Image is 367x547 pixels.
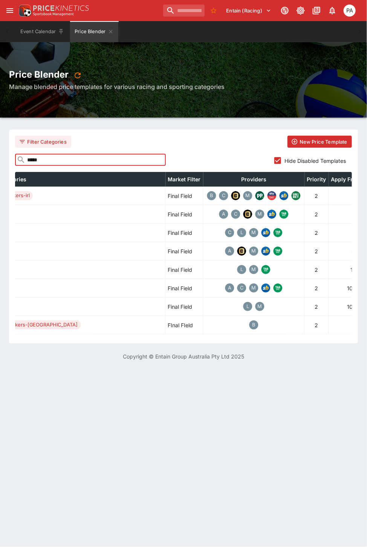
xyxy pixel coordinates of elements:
[255,210,265,219] div: margin_decay
[222,5,276,17] button: Select Tenant
[166,205,203,224] td: Final Field
[166,316,203,334] td: FInal FIeld
[341,2,358,19] button: Peter Addley
[305,172,329,187] th: Priority
[33,12,74,16] img: Sportsbook Management
[243,302,252,311] div: ladbrokes
[255,191,265,200] div: paddypower
[208,5,220,17] button: No Bookmarks
[268,191,277,200] div: skybet
[237,247,246,256] img: colossalbet.png
[231,191,240,200] div: colossalbet
[225,247,234,256] div: apollo_new
[344,5,356,17] div: Peter Addley
[225,283,234,293] div: apollo_new
[274,228,283,237] img: victab.png
[231,210,240,219] div: chrysos_pk
[274,247,283,256] img: victab.png
[237,247,246,256] div: colossalbet
[274,283,283,293] div: tab_vic_fixed
[237,228,246,237] div: ladbrokes
[163,5,205,17] input: search
[268,191,277,200] img: skybet.png
[268,210,277,219] img: sportsbet.png
[280,191,289,200] img: sportsbet.png
[166,242,203,260] td: Final Field
[9,69,358,82] h2: Price Blender
[274,247,283,256] div: tab_vic_fixed
[3,4,17,17] button: open drawer
[219,191,228,200] div: chrysos_pk
[261,265,271,274] div: tab_vic_fixed
[243,210,252,219] div: colossalbet
[166,297,203,316] td: Final Field
[166,172,203,187] th: Market Filter
[280,210,289,219] div: tab_vic_fixed
[71,69,84,82] button: refresh
[280,191,289,200] div: sportsbet
[16,21,69,42] button: Event Calendar
[249,320,258,329] div: betmakers_feed
[261,228,271,237] img: sportsbet.png
[207,191,216,200] div: betmakers_feed
[268,210,277,219] div: sportsbet
[261,247,271,256] div: sportsbet
[261,283,271,293] img: sportsbet.png
[274,283,283,293] img: victab.png
[249,265,258,274] div: margin_decay
[305,187,329,205] td: 2
[249,283,258,293] div: margin_decay
[166,224,203,242] td: Final Field
[274,228,283,237] div: tab_vic_fixed
[237,265,246,274] div: ladbrokes
[284,157,346,165] span: Hide Disabled Templates
[237,283,246,293] div: custom
[203,172,305,187] th: Providers
[255,302,265,311] div: margin_decay
[166,279,203,297] td: Final Field
[305,260,329,279] td: 2
[15,136,71,148] button: Filter Categories
[305,297,329,316] td: 2
[261,228,271,237] div: sportsbet
[70,21,118,42] button: Price Blender
[243,191,252,200] div: margin_decay
[9,82,358,91] h6: Manage blended price templates for various racing and sporting categories
[280,210,289,219] img: victab.png
[17,3,32,18] img: PriceKinetics Logo
[305,242,329,260] td: 2
[249,247,258,256] div: margin_decay
[219,210,228,219] div: apollo_new
[243,210,252,219] img: colossalbet.png
[225,228,234,237] div: chrysos_pk
[261,283,271,293] div: sportsbet
[305,316,329,334] td: 2
[292,191,301,200] div: unibet
[261,265,271,274] img: victab.png
[255,191,265,200] img: paddypower.png
[249,228,258,237] div: margin_decay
